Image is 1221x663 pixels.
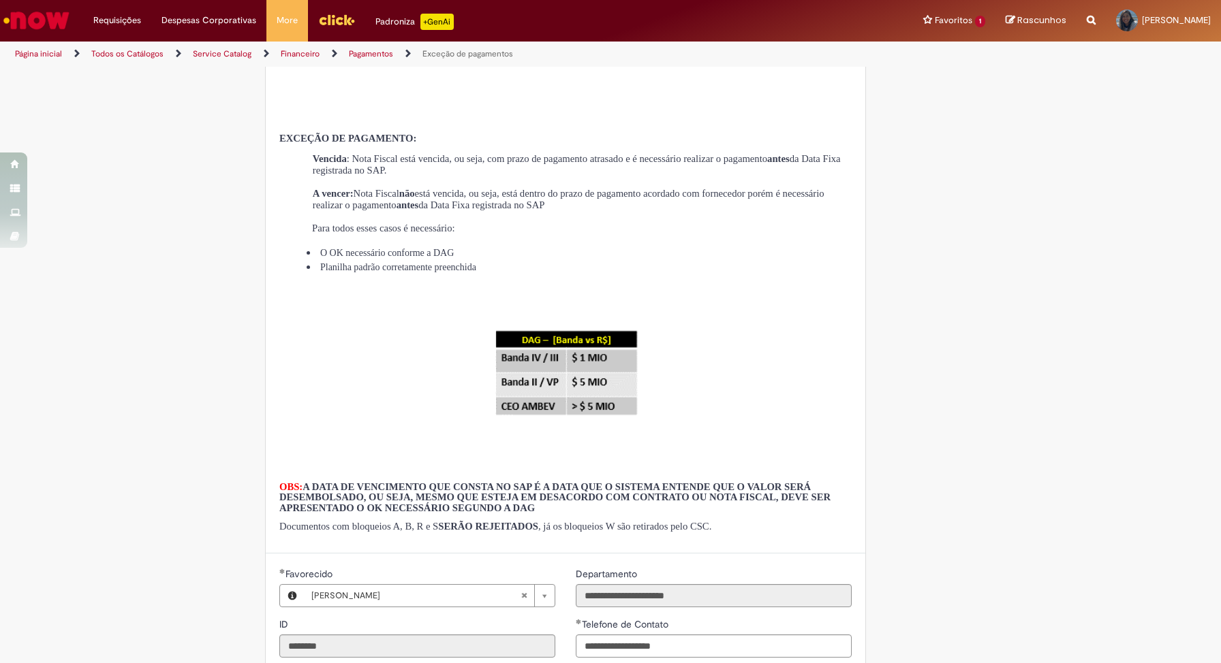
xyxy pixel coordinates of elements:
input: Telefone de Contato [576,634,852,658]
p: +GenAi [420,14,454,30]
span: [PERSON_NAME] [1142,14,1211,26]
span: Necessários - Favorecido [285,568,335,580]
a: Página inicial [15,48,62,59]
strong: SERÃO REJEITADOS [438,521,538,532]
span: Nota Fiscal está vencida, ou seja, está dentro do prazo de pagamento acordado com fornecedor poré... [313,188,824,210]
strong: antes [767,153,790,164]
img: ServiceNow [1,7,72,34]
button: Favorecido, Visualizar este registro Daniela Capistrano Fonseca [280,585,305,607]
span: Obrigatório Preenchido [576,619,582,624]
span: Somente leitura - Departamento [576,568,640,580]
span: Telefone de Contato [582,618,671,630]
div: Padroniza [375,14,454,30]
span: Planilha padrão corretamente preenchida [320,262,476,272]
a: Pagamentos [349,48,393,59]
span: Favoritos [935,14,972,27]
strong: não [399,188,415,199]
span: Para todos esses casos é necessário: [312,223,455,245]
a: Rascunhos [1006,14,1066,27]
span: A DATA DE VENCIMENTO QUE CONSTA NO SAP É A DATA QUE O SISTEMA ENTENDE QUE O VALOR SERÁ DESEMBOLSA... [279,481,831,513]
span: Requisições [93,14,141,27]
span: EXCEÇÃO DE PAGAMENTO: [279,133,416,144]
a: Service Catalog [193,48,251,59]
input: Departamento [576,584,852,607]
a: Financeiro [281,48,320,59]
ul: Trilhas de página [10,42,804,67]
a: [PERSON_NAME]Limpar campo Favorecido [305,585,555,607]
span: More [277,14,298,27]
input: ID [279,634,555,658]
span: Obrigatório Preenchido [279,568,285,574]
span: Despesas Corporativas [161,14,256,27]
span: A vencer: [313,188,354,199]
a: Todos os Catálogos [91,48,164,59]
label: Somente leitura - Departamento [576,567,640,581]
img: click_logo_yellow_360x200.png [318,10,355,30]
span: 1 [975,16,985,27]
label: Somente leitura - ID [279,617,291,631]
span: O OK necessário conforme a DAG [320,248,454,258]
span: Vencida [313,153,347,164]
span: Somente leitura - ID [279,618,291,630]
span: : Nota Fiscal está vencida, ou seja, com prazo de pagamento atrasado e é necessário realizar o pa... [313,153,841,176]
span: OBS: [279,481,303,492]
span: Rascunhos [1017,14,1066,27]
abbr: Limpar campo Favorecido [514,585,534,607]
span: Documentos com bloqueios A, B, R e S , já os bloqueios W são retirados pelo CSC. [279,521,711,532]
a: Exceção de pagamentos [422,48,513,59]
strong: antes [397,199,419,210]
span: [PERSON_NAME] [311,585,521,607]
